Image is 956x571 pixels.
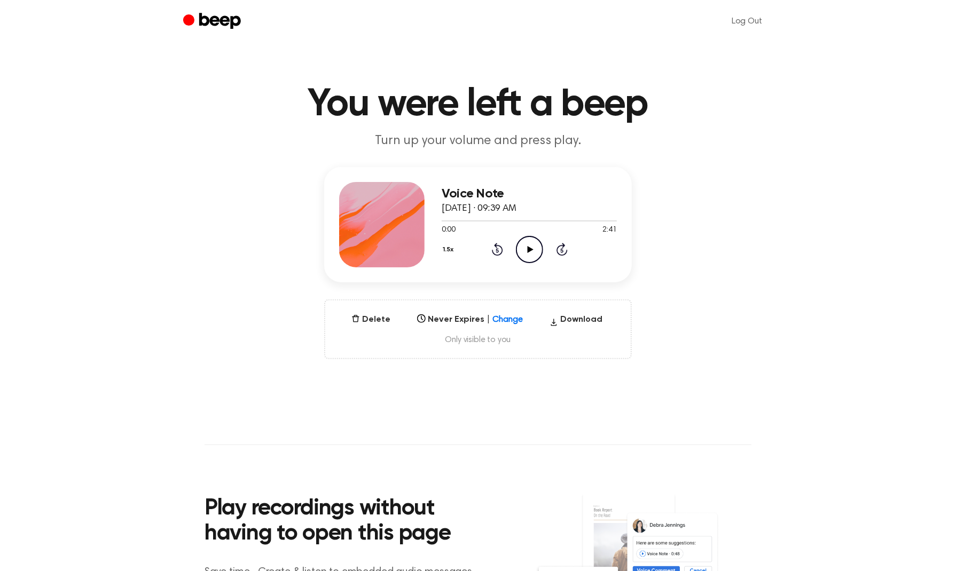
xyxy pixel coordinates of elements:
a: Beep [183,11,244,32]
span: 0:00 [442,225,456,236]
button: 1.5x [442,241,458,259]
p: Turn up your volume and press play. [273,132,683,150]
h3: Voice Note [442,187,617,201]
h1: You were left a beep [205,85,751,124]
a: Log Out [721,9,773,34]
button: Delete [347,313,395,326]
span: [DATE] · 09:39 AM [442,204,516,213]
button: Download [545,313,607,330]
span: Only visible to you [338,335,618,345]
h2: Play recordings without having to open this page [205,496,492,547]
span: 2:41 [603,225,617,236]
